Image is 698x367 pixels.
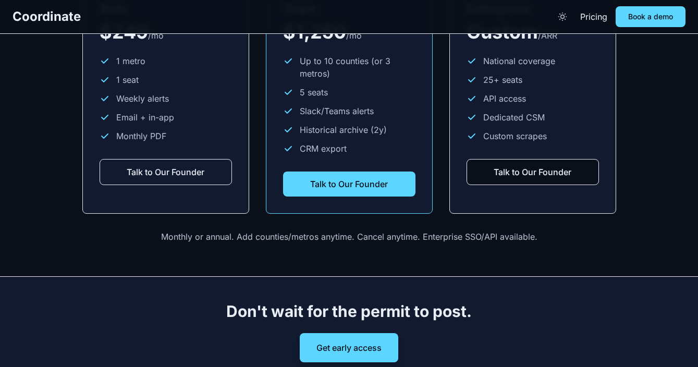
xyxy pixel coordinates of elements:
[483,55,555,67] span: National coverage
[300,333,398,362] button: Get early access
[300,55,415,80] span: Up to 10 counties (or 3 metros)
[616,6,685,27] button: Book a demo
[116,74,139,86] span: 1 seat
[100,159,232,185] button: Talk to Our Founder
[300,142,347,155] span: CRM export
[483,111,545,124] span: Dedicated CSM
[148,30,164,41] span: /mo
[538,30,557,41] span: /ARR
[300,124,387,136] span: Historical archive (2y)
[300,105,374,117] span: Slack/Teams alerts
[25,230,673,243] p: Monthly or annual. Add counties/metros anytime. Cancel anytime. Enterprise SSO/API available.
[346,30,362,41] span: /mo
[25,302,673,321] h2: Don't wait for the permit to post.
[300,86,328,99] span: 5 seats
[553,7,572,26] button: Toggle theme
[116,111,174,124] span: Email + in-app
[483,92,526,105] span: API access
[483,74,522,86] span: 25+ seats
[283,172,415,197] button: Talk to Our Founder
[13,8,81,25] a: Coordinate
[483,130,547,142] span: Custom scrapes
[580,10,607,23] a: Pricing
[116,55,145,67] span: 1 metro
[116,92,169,105] span: Weekly alerts
[467,159,599,185] button: Talk to Our Founder
[116,130,166,142] span: Monthly PDF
